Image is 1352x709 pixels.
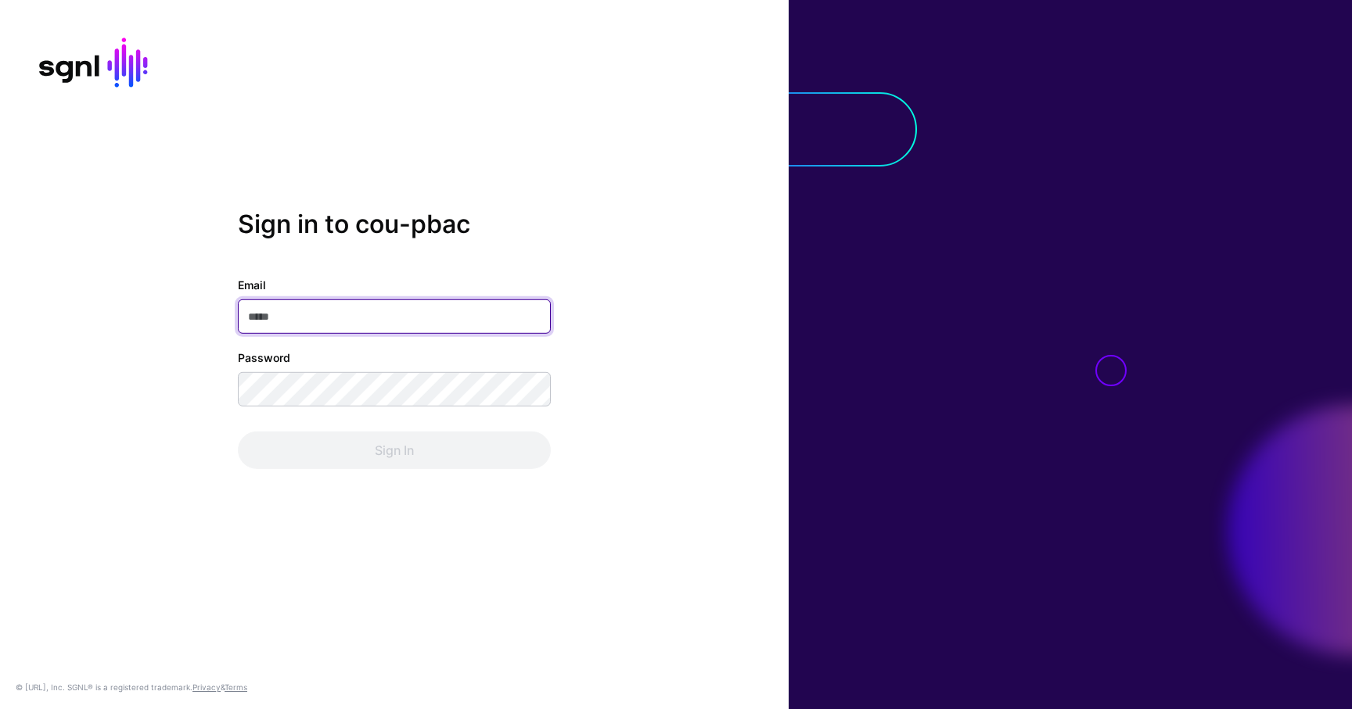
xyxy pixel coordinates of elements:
h2: Sign in to cou-pbac [238,209,551,238]
div: © [URL], Inc. SGNL® is a registered trademark. & [16,681,247,693]
a: Privacy [192,682,221,692]
a: Terms [225,682,247,692]
label: Password [238,349,290,366]
label: Email [238,277,266,293]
